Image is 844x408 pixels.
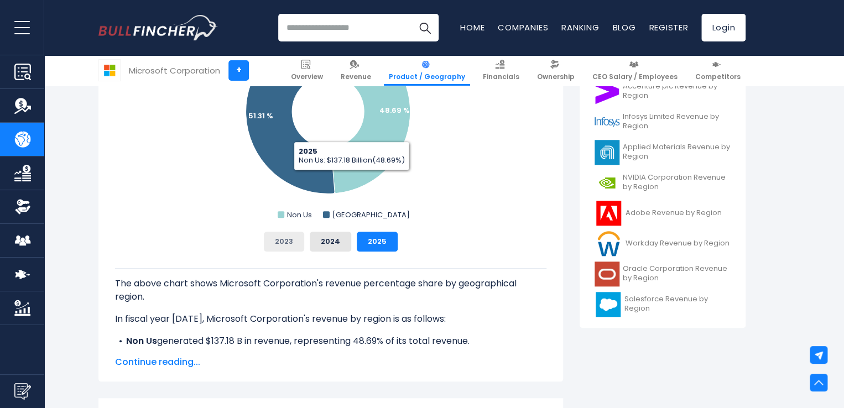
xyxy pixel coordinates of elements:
[695,72,741,81] span: Competitors
[701,14,746,41] a: Login
[115,355,546,369] span: Continue reading...
[532,55,580,86] a: Ownership
[14,198,31,215] img: Ownership
[595,170,619,195] img: NVDA logo
[595,201,622,226] img: ADBE logo
[623,173,731,192] span: NVIDIA Corporation Revenue by Region
[115,312,546,326] p: In fiscal year [DATE], Microsoft Corporation's revenue by region is as follows:
[291,72,323,81] span: Overview
[478,55,524,86] a: Financials
[595,292,621,317] img: CRM logo
[623,264,731,283] span: Oracle Corporation Revenue by Region
[379,105,410,116] text: 48.69 %
[649,22,688,33] a: Register
[588,137,737,168] a: Applied Materials Revenue by Region
[460,22,484,33] a: Home
[588,76,737,107] a: Accenture plc Revenue by Region
[357,232,398,252] button: 2025
[623,143,731,161] span: Applied Materials Revenue by Region
[588,198,737,228] a: Adobe Revenue by Region
[595,261,619,286] img: ORCL logo
[612,22,635,33] a: Blog
[336,55,376,86] a: Revenue
[595,109,619,134] img: INFY logo
[126,334,157,347] b: Non Us
[411,14,439,41] button: Search
[588,259,737,289] a: Oracle Corporation Revenue by Region
[115,2,546,223] svg: Microsoft Corporation's Revenue Share by Region
[115,277,546,304] p: The above chart shows Microsoft Corporation's revenue percentage share by geographical region.
[588,289,737,320] a: Salesforce Revenue by Region
[595,231,622,256] img: WDAY logo
[115,334,546,348] li: generated $137.18 B in revenue, representing 48.69% of its total revenue.
[623,112,731,131] span: Infosys Limited Revenue by Region
[595,79,619,104] img: ACN logo
[341,72,371,81] span: Revenue
[310,232,351,252] button: 2024
[690,55,746,86] a: Competitors
[389,72,465,81] span: Product / Geography
[561,22,599,33] a: Ranking
[248,111,273,121] text: 51.31 %
[98,15,217,40] a: Go to homepage
[588,228,737,259] a: Workday Revenue by Region
[126,348,225,360] b: [GEOGRAPHIC_DATA]
[595,140,619,165] img: AMAT logo
[537,72,575,81] span: Ownership
[332,210,410,220] text: [GEOGRAPHIC_DATA]
[115,348,546,361] li: generated $144.55 B in revenue, representing 51.31% of its total revenue.
[592,72,678,81] span: CEO Salary / Employees
[588,107,737,137] a: Infosys Limited Revenue by Region
[498,22,548,33] a: Companies
[264,232,304,252] button: 2023
[228,60,249,81] a: +
[624,295,731,313] span: Salesforce Revenue by Region
[99,60,120,81] img: MSFT logo
[626,208,722,218] span: Adobe Revenue by Region
[587,55,683,86] a: CEO Salary / Employees
[588,168,737,198] a: NVIDIA Corporation Revenue by Region
[98,15,218,40] img: Bullfincher logo
[626,239,730,248] span: Workday Revenue by Region
[286,55,328,86] a: Overview
[287,210,312,220] text: Non Us
[623,82,731,101] span: Accenture plc Revenue by Region
[483,72,519,81] span: Financials
[129,64,220,77] div: Microsoft Corporation
[384,55,470,86] a: Product / Geography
